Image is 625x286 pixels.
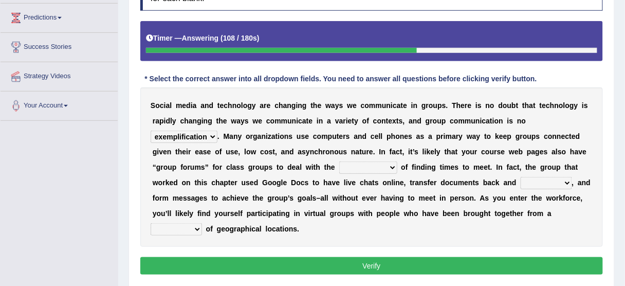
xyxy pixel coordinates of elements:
[271,132,275,140] b: a
[389,117,393,125] b: e
[495,132,499,140] b: k
[433,117,437,125] b: o
[182,148,187,156] b: e
[289,132,293,140] b: s
[215,148,219,156] b: o
[1,4,118,29] a: Predictions
[507,117,509,125] b: i
[302,117,306,125] b: a
[377,117,382,125] b: o
[164,101,166,110] b: i
[223,117,227,125] b: e
[399,117,403,125] b: s
[238,132,242,140] b: y
[362,132,367,140] b: d
[369,101,375,110] b: m
[373,117,377,125] b: c
[516,132,520,140] b: g
[452,132,456,140] b: a
[444,132,446,140] b: i
[426,117,430,125] b: g
[176,101,182,110] b: m
[146,34,260,42] h5: Timer —
[267,101,271,110] b: e
[343,117,346,125] b: r
[480,117,482,125] b: i
[332,132,337,140] b: u
[201,117,204,125] b: i
[347,101,353,110] b: w
[400,132,405,140] b: n
[339,132,343,140] b: e
[281,117,287,125] b: m
[437,101,442,110] b: p
[540,101,542,110] b: t
[574,101,578,110] b: y
[216,117,219,125] b: t
[266,117,270,125] b: c
[472,132,476,140] b: a
[224,132,230,140] b: M
[164,117,166,125] b: i
[456,101,461,110] b: h
[397,101,401,110] b: a
[253,117,259,125] b: w
[1,92,118,117] a: Your Account
[236,117,241,125] b: a
[499,132,503,140] b: e
[572,132,576,140] b: e
[565,132,569,140] b: c
[536,132,540,140] b: s
[238,148,241,156] b: ,
[252,101,256,110] b: y
[437,117,442,125] b: u
[353,101,357,110] b: e
[217,132,219,140] b: .
[522,117,526,125] b: o
[436,132,441,140] b: p
[477,101,482,110] b: s
[313,132,317,140] b: c
[180,117,185,125] b: c
[362,117,367,125] b: o
[522,101,525,110] b: t
[228,101,232,110] b: h
[458,117,465,125] b: m
[236,101,241,110] b: o
[487,132,491,140] b: o
[231,117,237,125] b: w
[441,132,444,140] b: r
[375,132,379,140] b: e
[243,101,248,110] b: o
[396,132,400,140] b: o
[172,117,176,125] b: y
[275,148,277,156] b: ,
[584,101,588,110] b: s
[325,101,331,110] b: w
[273,148,275,156] b: t
[565,101,570,110] b: o
[409,117,413,125] b: a
[166,101,170,110] b: a
[475,101,477,110] b: i
[503,132,507,140] b: e
[157,148,159,156] b: i
[140,257,603,275] button: Verify
[302,101,307,110] b: g
[159,148,163,156] b: v
[465,117,471,125] b: m
[204,117,208,125] b: n
[417,117,422,125] b: d
[193,117,197,125] b: n
[456,132,458,140] b: r
[319,117,323,125] b: n
[396,117,399,125] b: t
[232,101,237,110] b: n
[151,101,155,110] b: S
[208,117,212,125] b: g
[260,148,264,156] b: c
[186,101,191,110] b: d
[523,132,527,140] b: o
[241,101,243,110] b: l
[279,101,283,110] b: h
